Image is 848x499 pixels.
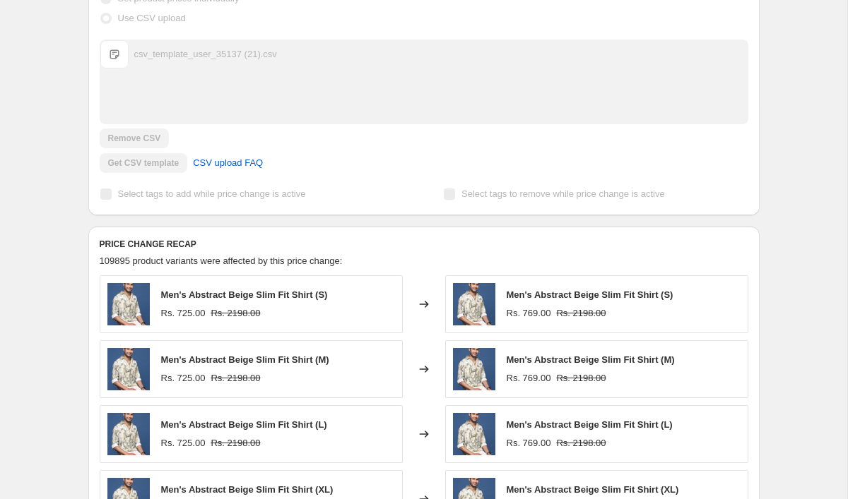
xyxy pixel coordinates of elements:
strike: Rs. 2198.00 [211,371,260,385]
span: 109895 product variants were affected by this price change: [100,255,343,266]
span: Men's Abstract Beige Slim Fit Shirt (M) [507,354,675,365]
span: Select tags to remove while price change is active [461,188,665,199]
div: Rs. 769.00 [507,436,551,450]
strike: Rs. 2198.00 [556,306,606,320]
span: CSV upload FAQ [193,156,263,170]
span: Use CSV upload [118,13,186,23]
div: Rs. 769.00 [507,306,551,320]
div: Rs. 725.00 [161,306,206,320]
strike: Rs. 2198.00 [211,306,260,320]
strike: Rs. 2198.00 [211,436,260,450]
img: Peace-2815_Beige_1_2d1da426-dc84-443e-875f-c1cb9c14d430_80x.jpg [453,348,495,390]
img: Peace-2815_Beige_1_2d1da426-dc84-443e-875f-c1cb9c14d430_80x.jpg [453,283,495,325]
img: Peace-2815_Beige_1_2d1da426-dc84-443e-875f-c1cb9c14d430_80x.jpg [453,413,495,455]
span: Men's Abstract Beige Slim Fit Shirt (XL) [507,484,679,495]
img: Peace-2815_Beige_1_2d1da426-dc84-443e-875f-c1cb9c14d430_80x.jpg [107,413,150,455]
span: Men's Abstract Beige Slim Fit Shirt (L) [161,419,327,430]
strike: Rs. 2198.00 [556,371,606,385]
span: Men's Abstract Beige Slim Fit Shirt (M) [161,354,329,365]
h6: PRICE CHANGE RECAP [100,239,748,250]
div: Rs. 769.00 [507,371,551,385]
img: Peace-2815_Beige_1_2d1da426-dc84-443e-875f-c1cb9c14d430_80x.jpg [107,348,150,390]
a: CSV upload FAQ [184,152,271,174]
div: csv_template_user_35137 (21).csv [134,47,277,61]
div: Rs. 725.00 [161,436,206,450]
span: Men's Abstract Beige Slim Fit Shirt (XL) [161,484,334,495]
span: Men's Abstract Beige Slim Fit Shirt (S) [507,289,673,300]
span: Men's Abstract Beige Slim Fit Shirt (L) [507,419,673,430]
span: Select tags to add while price change is active [118,188,306,199]
strike: Rs. 2198.00 [556,436,606,450]
img: Peace-2815_Beige_1_2d1da426-dc84-443e-875f-c1cb9c14d430_80x.jpg [107,283,150,325]
span: Men's Abstract Beige Slim Fit Shirt (S) [161,289,328,300]
div: Rs. 725.00 [161,371,206,385]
